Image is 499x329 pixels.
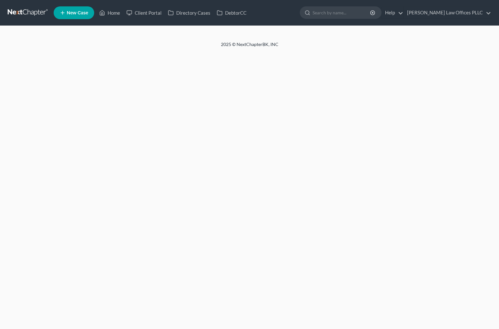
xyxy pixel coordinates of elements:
[67,11,88,15] span: New Case
[165,7,214,19] a: Directory Cases
[404,7,491,19] a: [PERSON_NAME] Law Offices PLLC
[68,41,432,53] div: 2025 © NextChapterBK, INC
[123,7,165,19] a: Client Portal
[313,7,371,19] input: Search by name...
[96,7,123,19] a: Home
[382,7,403,19] a: Help
[214,7,250,19] a: DebtorCC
